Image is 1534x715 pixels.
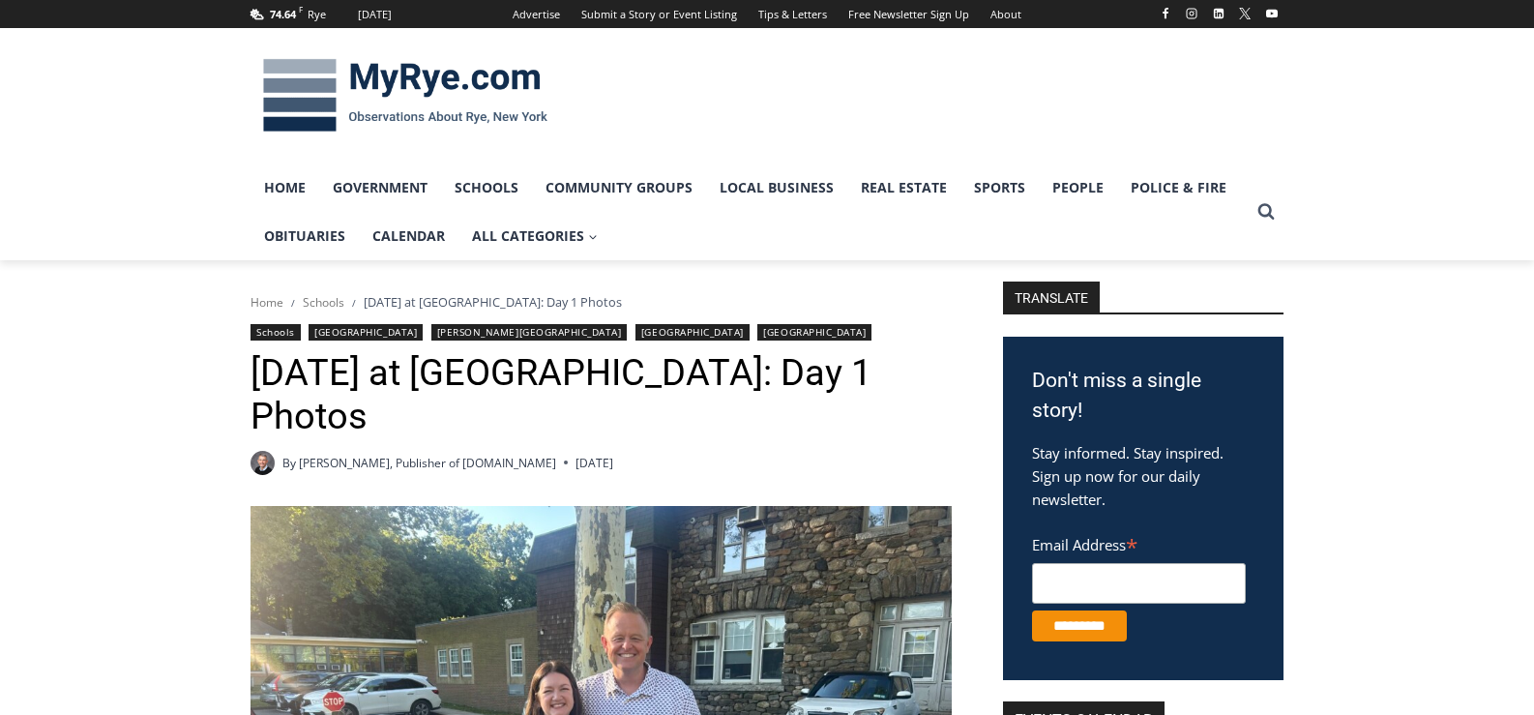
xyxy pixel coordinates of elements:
[251,212,359,260] a: Obituaries
[308,6,326,23] div: Rye
[1117,164,1240,212] a: Police & Fire
[319,164,441,212] a: Government
[458,212,611,260] a: All Categories
[441,164,532,212] a: Schools
[291,296,295,310] span: /
[706,164,847,212] a: Local Business
[1180,2,1203,25] a: Instagram
[1039,164,1117,212] a: People
[299,4,303,15] span: F
[1260,2,1283,25] a: YouTube
[282,454,296,472] span: By
[960,164,1039,212] a: Sports
[1154,2,1177,25] a: Facebook
[757,324,871,341] a: [GEOGRAPHIC_DATA]
[251,324,301,341] a: Schools
[352,296,356,310] span: /
[364,293,622,311] span: [DATE] at [GEOGRAPHIC_DATA]: Day 1 Photos
[251,451,275,475] a: Author image
[1032,441,1254,511] p: Stay informed. Stay inspired. Sign up now for our daily newsletter.
[309,324,423,341] a: [GEOGRAPHIC_DATA]
[532,164,706,212] a: Community Groups
[575,454,613,472] time: [DATE]
[1003,282,1100,313] strong: TRANSLATE
[251,164,1249,261] nav: Primary Navigation
[251,164,319,212] a: Home
[472,225,598,247] span: All Categories
[251,45,560,146] img: MyRye.com
[1207,2,1230,25] a: Linkedin
[1249,194,1283,229] button: View Search Form
[299,455,556,471] a: [PERSON_NAME], Publisher of [DOMAIN_NAME]
[1032,366,1254,427] h3: Don't miss a single story!
[251,351,952,439] h1: [DATE] at [GEOGRAPHIC_DATA]: Day 1 Photos
[1233,2,1256,25] a: X
[251,294,283,311] a: Home
[359,212,458,260] a: Calendar
[303,294,344,311] a: Schools
[251,292,952,312] nav: Breadcrumbs
[431,324,628,341] a: [PERSON_NAME][GEOGRAPHIC_DATA]
[847,164,960,212] a: Real Estate
[358,6,392,23] div: [DATE]
[635,324,750,341] a: [GEOGRAPHIC_DATA]
[1032,525,1246,560] label: Email Address
[270,7,296,21] span: 74.64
